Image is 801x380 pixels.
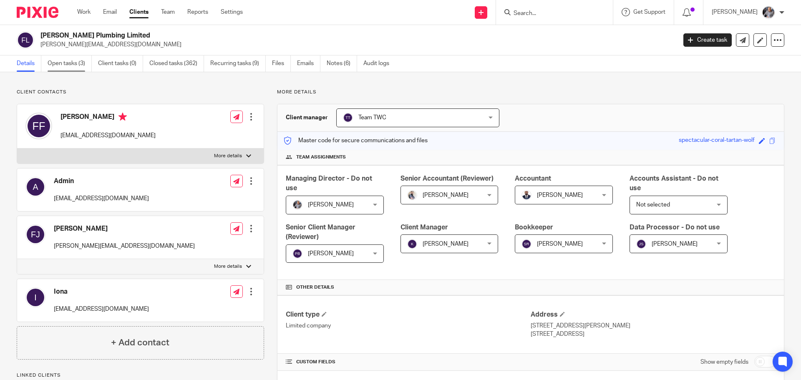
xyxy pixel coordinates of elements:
img: svg%3E [292,249,302,259]
span: [PERSON_NAME] [423,192,469,198]
p: Limited company [286,322,531,330]
h4: + Add contact [111,336,169,349]
img: svg%3E [25,224,45,244]
h4: [PERSON_NAME] [60,113,156,123]
span: [PERSON_NAME] [308,202,354,208]
p: More details [214,263,242,270]
span: Senior Client Manager (Reviewer) [286,224,355,240]
a: Recurring tasks (9) [210,55,266,72]
span: Accountant [515,175,551,182]
a: Audit logs [363,55,395,72]
a: Details [17,55,41,72]
p: [PERSON_NAME][EMAIL_ADDRESS][DOMAIN_NAME] [40,40,671,49]
p: Client contacts [17,89,264,96]
h4: Iona [54,287,149,296]
span: Other details [296,284,334,291]
h4: Address [531,310,776,319]
span: Get Support [633,9,665,15]
span: Team assignments [296,154,346,161]
a: Client tasks (0) [98,55,143,72]
img: svg%3E [25,287,45,307]
div: spectacular-coral-tartan-wolf [679,136,755,146]
img: Pixie [17,7,58,18]
h4: Client type [286,310,531,319]
p: [EMAIL_ADDRESS][DOMAIN_NAME] [60,131,156,140]
i: Primary [118,113,127,121]
a: Clients [129,8,149,16]
p: Linked clients [17,372,264,379]
p: [STREET_ADDRESS][PERSON_NAME] [531,322,776,330]
h4: CUSTOM FIELDS [286,359,531,365]
a: Email [103,8,117,16]
p: [EMAIL_ADDRESS][DOMAIN_NAME] [54,305,149,313]
span: [PERSON_NAME] [308,251,354,257]
img: -%20%20-%20studio@ingrained.co.uk%20for%20%20-20220223%20at%20101413%20-%201W1A2026.jpg [292,200,302,210]
a: Notes (6) [327,55,357,72]
img: -%20%20-%20studio@ingrained.co.uk%20for%20%20-20220223%20at%20101413%20-%201W1A2026.jpg [762,6,775,19]
a: Settings [221,8,243,16]
img: svg%3E [521,239,531,249]
img: WhatsApp%20Image%202022-05-18%20at%206.27.04%20PM.jpeg [521,190,531,200]
span: Managing Director - Do not use [286,175,372,191]
span: [PERSON_NAME] [423,241,469,247]
img: svg%3E [25,113,52,139]
label: Show empty fields [700,358,748,366]
img: svg%3E [636,239,646,249]
span: [PERSON_NAME] [537,192,583,198]
span: Senior Accountant (Reviewer) [400,175,494,182]
a: Open tasks (3) [48,55,92,72]
p: [STREET_ADDRESS] [531,330,776,338]
h3: Client manager [286,113,328,122]
span: Not selected [636,202,670,208]
span: [PERSON_NAME] [537,241,583,247]
span: Client Manager [400,224,448,231]
img: svg%3E [343,113,353,123]
img: Pixie%2002.jpg [407,190,417,200]
img: svg%3E [25,177,45,197]
a: Emails [297,55,320,72]
img: svg%3E [407,239,417,249]
p: More details [214,153,242,159]
span: Accounts Assistant - Do not use [630,175,718,191]
h2: [PERSON_NAME] Plumbing Limited [40,31,545,40]
span: Data Processor - Do not use [630,224,720,231]
span: Bookkeeper [515,224,553,231]
p: More details [277,89,784,96]
a: Work [77,8,91,16]
p: [EMAIL_ADDRESS][DOMAIN_NAME] [54,194,149,203]
span: Team TWC [358,115,386,121]
a: Team [161,8,175,16]
p: [PERSON_NAME][EMAIL_ADDRESS][DOMAIN_NAME] [54,242,195,250]
h4: [PERSON_NAME] [54,224,195,233]
span: [PERSON_NAME] [652,241,698,247]
a: Create task [683,33,732,47]
a: Closed tasks (362) [149,55,204,72]
h4: Admin [54,177,149,186]
p: Master code for secure communications and files [284,136,428,145]
input: Search [513,10,588,18]
a: Files [272,55,291,72]
p: [PERSON_NAME] [712,8,758,16]
a: Reports [187,8,208,16]
img: svg%3E [17,31,34,49]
